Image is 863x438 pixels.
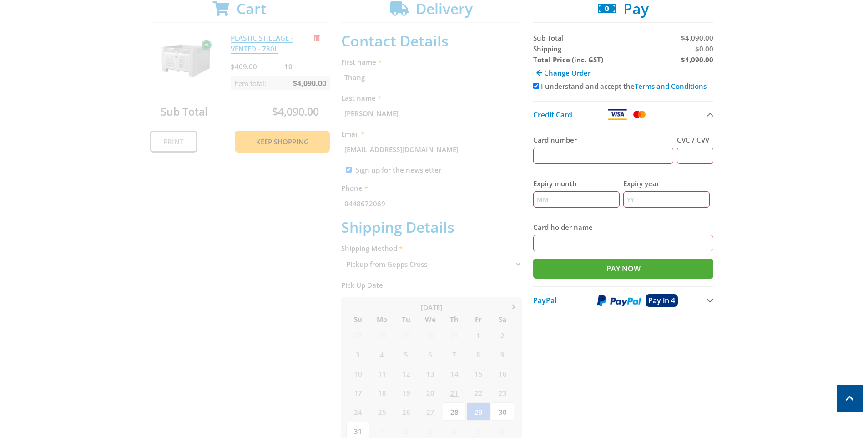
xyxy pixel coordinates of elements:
[541,81,707,91] label: I understand and accept the
[533,295,556,306] span: PayPal
[533,33,564,42] span: Sub Total
[623,191,710,208] input: YY
[681,55,713,64] strong: $4,090.00
[533,110,572,120] span: Credit Card
[533,101,714,127] button: Credit Card
[533,44,561,53] span: Shipping
[533,191,620,208] input: MM
[695,44,713,53] span: $0.00
[648,295,675,306] span: Pay in 4
[533,65,594,81] a: Change Order
[607,109,627,120] img: Visa
[533,286,714,314] button: PayPal Pay in 4
[533,55,603,64] strong: Total Price (inc. GST)
[635,81,707,91] a: Terms and Conditions
[597,295,641,306] img: PayPal
[677,134,713,145] label: CVC / CVV
[533,178,620,189] label: Expiry month
[631,109,647,120] img: Mastercard
[681,33,713,42] span: $4,090.00
[533,259,714,279] input: Pay Now
[533,222,714,233] label: Card holder name
[533,134,674,145] label: Card number
[623,178,710,189] label: Expiry year
[544,68,590,77] span: Change Order
[533,83,539,89] input: Please accept the terms and conditions.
